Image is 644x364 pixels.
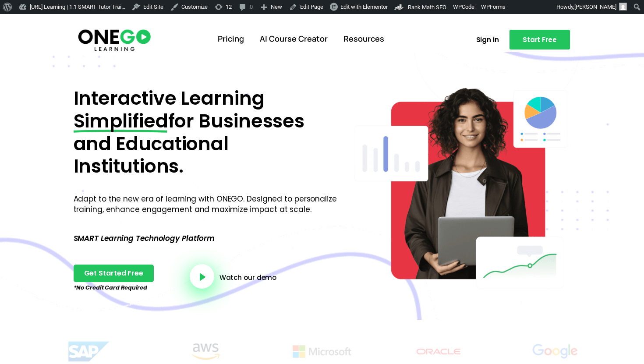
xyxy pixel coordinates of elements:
span: Sign in [476,36,499,43]
a: Get Started Free [74,265,154,282]
p: Adapt to the new era of learning with ONEGO. Designed to personalize training, enhance engagement... [74,194,339,215]
a: Sign in [466,31,510,48]
a: Watch our demo [219,274,277,281]
a: Start Free [510,30,570,49]
a: Resources [336,28,392,50]
em: *No Credit Card Required [74,283,148,292]
a: video-button [190,264,214,289]
span: Rank Math SEO [408,4,446,11]
span: Get Started Free [84,270,143,277]
a: Pricing [210,28,252,50]
span: Simplified [74,110,168,133]
span: for Businesses and Educational Institutions. [74,108,305,179]
span: Edit with Elementor [340,4,388,10]
a: AI Course Creator [252,28,336,50]
span: Interactive Learning [74,85,265,111]
span: Start Free [523,36,557,43]
span: [PERSON_NAME] [574,4,616,10]
p: SMART Learning Technology Platform [74,238,339,239]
